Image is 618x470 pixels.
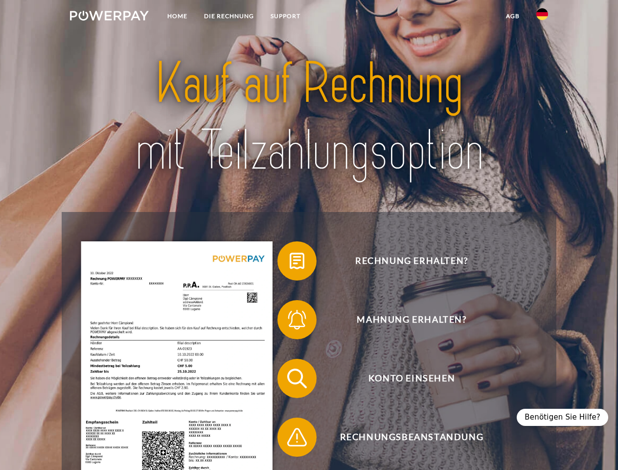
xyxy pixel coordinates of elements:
span: Konto einsehen [292,359,531,398]
button: Konto einsehen [277,359,532,398]
span: Mahnung erhalten? [292,300,531,339]
a: SUPPORT [262,7,309,25]
button: Rechnung erhalten? [277,241,532,281]
a: agb [498,7,528,25]
a: DIE RECHNUNG [196,7,262,25]
img: de [536,8,548,20]
button: Mahnung erhalten? [277,300,532,339]
div: Benötigen Sie Hilfe? [517,409,608,426]
img: qb_bill.svg [285,249,309,273]
img: qb_bell.svg [285,307,309,332]
img: qb_warning.svg [285,425,309,449]
img: qb_search.svg [285,366,309,391]
img: title-powerpay_de.svg [93,47,525,188]
span: Rechnung erhalten? [292,241,531,281]
a: Home [159,7,196,25]
button: Rechnungsbeanstandung [277,418,532,457]
img: logo-powerpay-white.svg [70,11,149,21]
span: Rechnungsbeanstandung [292,418,531,457]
